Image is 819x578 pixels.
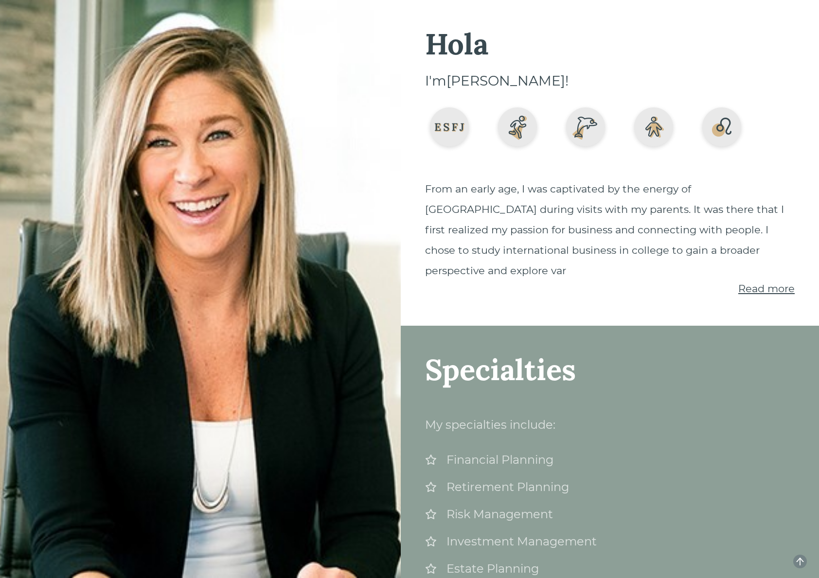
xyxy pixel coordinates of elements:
[697,104,746,153] img: Zodiac
[629,104,678,153] img: Birth Order
[793,555,807,568] button: arrow-up
[425,506,795,523] div: Risk Management
[425,104,474,153] img: MBTI
[561,104,610,153] img: Animal
[738,282,795,295] span: Read more
[493,104,542,153] img: Hobby
[425,179,795,297] div: From an early age, I was captivated by the energy of [GEOGRAPHIC_DATA] during visits with my pare...
[425,413,795,437] div: My specialties include:
[425,355,795,384] div: Specialties
[425,533,795,550] div: Investment Management
[425,560,795,578] div: Estate Planning
[425,73,795,89] div: I'm [PERSON_NAME] !
[795,557,805,566] span: arrow-up
[425,451,795,469] div: Financial Planning
[425,478,795,496] div: Retirement Planning
[425,29,795,58] div: Hola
